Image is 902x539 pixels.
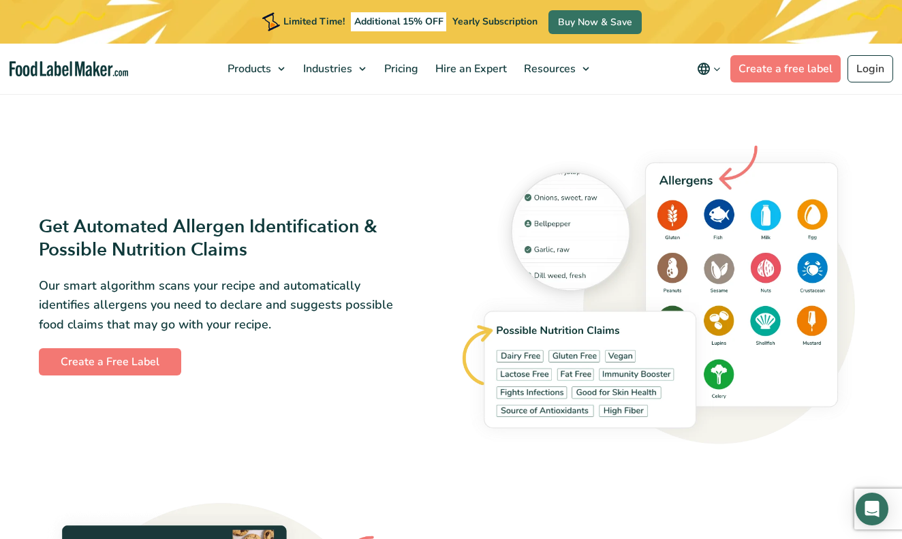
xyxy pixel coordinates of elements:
[376,44,424,94] a: Pricing
[351,12,447,31] span: Additional 15% OFF
[520,61,577,76] span: Resources
[380,61,420,76] span: Pricing
[516,44,596,94] a: Resources
[39,348,181,375] a: Create a Free Label
[847,55,893,82] a: Login
[856,493,888,525] div: Open Intercom Messenger
[730,55,841,82] a: Create a free label
[299,61,354,76] span: Industries
[219,44,292,94] a: Products
[223,61,273,76] span: Products
[295,44,373,94] a: Industries
[548,10,642,34] a: Buy Now & Save
[39,276,399,335] p: Our smart algorithm scans your recipe and automatically identifies allergens you need to declare ...
[427,44,512,94] a: Hire an Expert
[283,15,345,28] span: Limited Time!
[452,15,538,28] span: Yearly Subscription
[39,215,399,262] h3: Get Automated Allergen Identification & Possible Nutrition Claims
[431,61,508,76] span: Hire an Expert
